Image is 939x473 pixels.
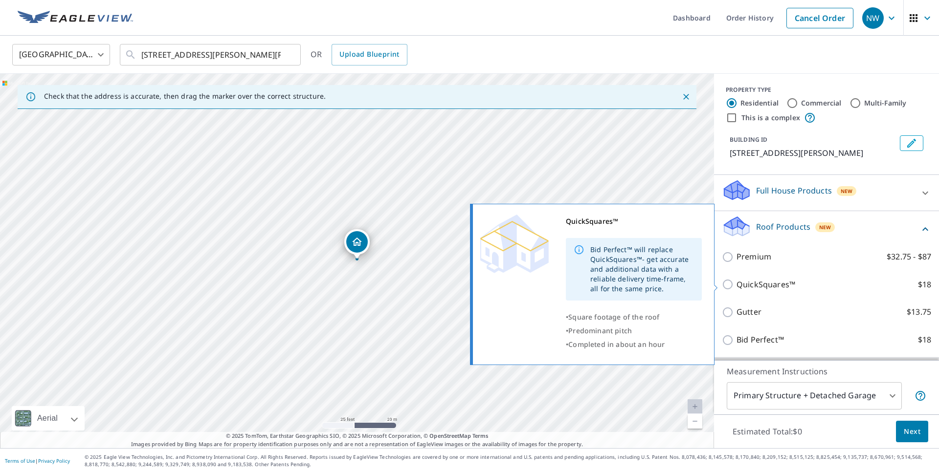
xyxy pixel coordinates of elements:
div: [GEOGRAPHIC_DATA] [12,41,110,68]
p: Bid Perfect™ [737,334,784,346]
p: | [5,458,70,464]
span: Next [904,426,920,438]
span: Upload Blueprint [339,48,399,61]
p: Estimated Total: $0 [725,421,810,442]
span: New [841,187,853,195]
a: Cancel Order [786,8,853,28]
label: Residential [740,98,779,108]
img: Premium [480,215,549,273]
label: Commercial [801,98,842,108]
div: Aerial [34,406,61,430]
a: Current Level 20, Zoom Out [688,414,702,429]
div: • [566,324,702,338]
div: Bid Perfect™ will replace QuickSquares™- get accurate and additional data with a reliable deliver... [590,241,694,298]
a: Current Level 20, Zoom In Disabled [688,399,702,414]
p: © 2025 Eagle View Technologies, Inc. and Pictometry International Corp. All Rights Reserved. Repo... [85,453,934,468]
p: Premium [737,251,771,263]
div: QuickSquares™ [566,215,702,228]
label: Multi-Family [864,98,907,108]
div: • [566,310,702,324]
button: Close [680,90,693,103]
label: This is a complex [741,113,800,123]
span: Square footage of the roof [568,312,659,322]
p: $32.75 - $87 [887,251,931,263]
p: Check that the address is accurate, then drag the marker over the correct structure. [44,92,326,101]
span: Completed in about an hour [568,340,665,349]
div: PROPERTY TYPE [726,86,927,94]
span: Predominant pitch [568,326,632,335]
p: QuickSquares™ [737,279,795,291]
p: BUILDING ID [730,135,767,144]
p: Gutter [737,306,761,318]
a: Upload Blueprint [332,44,407,65]
div: Aerial [12,406,85,430]
button: Edit building 1 [900,135,923,151]
p: $13.75 [907,306,931,318]
div: Dropped pin, building 1, Residential property, 681 Lucille Dr Lexington, KY 40511 [344,229,370,259]
span: © 2025 TomTom, Earthstar Geographics SIO, © 2025 Microsoft Corporation, © [226,432,489,440]
p: Roof Products [756,221,810,233]
span: New [819,223,831,231]
span: Your report will include the primary structure and a detached garage if one exists. [915,390,926,402]
p: Measurement Instructions [727,365,926,377]
a: Terms [472,432,489,439]
div: Primary Structure + Detached Garage [727,382,902,409]
div: Full House ProductsNew [722,179,931,207]
p: $18 [918,279,931,291]
p: [STREET_ADDRESS][PERSON_NAME] [730,147,896,159]
div: Roof ProductsNew [722,215,931,243]
div: OR [311,44,407,65]
div: • [566,338,702,351]
p: Full House Products [756,185,832,196]
a: Privacy Policy [38,457,70,464]
button: Next [896,421,928,443]
img: EV Logo [18,11,133,25]
div: NW [862,7,884,29]
p: $18 [918,334,931,346]
a: OpenStreetMap [429,432,470,439]
input: Search by address or latitude-longitude [141,41,281,68]
a: Terms of Use [5,457,35,464]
